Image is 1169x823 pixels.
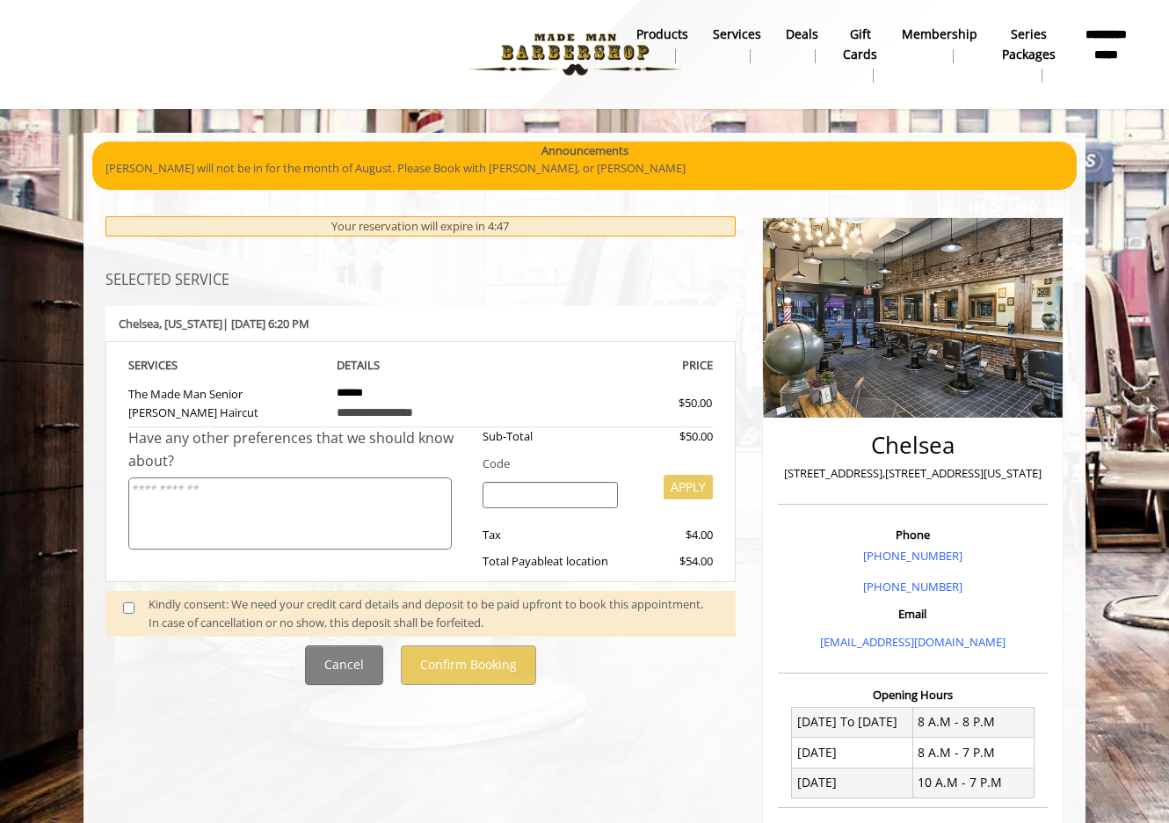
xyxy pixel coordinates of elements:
div: Tax [469,526,632,544]
b: Services [713,25,761,44]
a: Series packagesSeries packages [990,22,1068,87]
td: 8 A.M - 8 P.M [912,707,1034,737]
p: [STREET_ADDRESS],[STREET_ADDRESS][US_STATE] [782,464,1043,483]
b: Deals [786,25,818,44]
img: Made Man Barbershop logo [454,6,696,103]
button: APPLY [664,475,713,499]
b: Chelsea | [DATE] 6:20 PM [119,316,309,331]
button: Confirm Booking [401,645,536,685]
a: MembershipMembership [889,22,990,68]
b: Series packages [1002,25,1056,64]
div: $50.00 [631,427,712,446]
a: Productsproducts [624,22,701,68]
a: ServicesServices [701,22,773,68]
h3: Phone [782,528,1043,541]
a: [EMAIL_ADDRESS][DOMAIN_NAME] [820,634,1006,650]
p: [PERSON_NAME] will not be in for the month of August. Please Book with [PERSON_NAME], or [PERSON_... [105,159,1064,178]
span: at location [553,553,608,569]
td: [DATE] To [DATE] [792,707,913,737]
a: DealsDeals [773,22,831,68]
div: $50.00 [615,394,712,412]
a: [PHONE_NUMBER] [863,579,962,594]
h3: Email [782,608,1043,620]
td: The Made Man Senior [PERSON_NAME] Haircut [128,375,323,427]
button: Cancel [305,645,383,685]
a: Gift cardsgift cards [831,22,889,87]
b: products [636,25,688,44]
div: Have any other preferences that we should know about? [128,427,469,472]
div: Sub-Total [469,427,632,446]
div: $4.00 [631,526,712,544]
a: [PHONE_NUMBER] [863,548,962,564]
div: Code [469,455,713,473]
div: Total Payable [469,552,632,571]
span: , [US_STATE] [159,316,222,331]
span: S [171,357,178,373]
td: [DATE] [792,738,913,768]
td: [DATE] [792,768,913,798]
div: Your reservation will expire in 4:47 [105,216,736,237]
th: PRICE [518,355,713,375]
b: Membership [902,25,977,44]
b: gift cards [843,25,877,64]
h3: Opening Hours [778,688,1048,701]
b: Announcements [541,142,628,160]
div: Kindly consent: We need your credit card details and deposit to be paid upfront to book this appo... [149,595,718,632]
h2: Chelsea [782,433,1043,458]
td: 8 A.M - 7 P.M [912,738,1034,768]
th: SERVICE [128,355,323,375]
td: 10 A.M - 7 P.M [912,768,1034,798]
th: DETAILS [323,355,519,375]
h3: SELECTED SERVICE [105,273,736,288]
div: $54.00 [631,552,712,571]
